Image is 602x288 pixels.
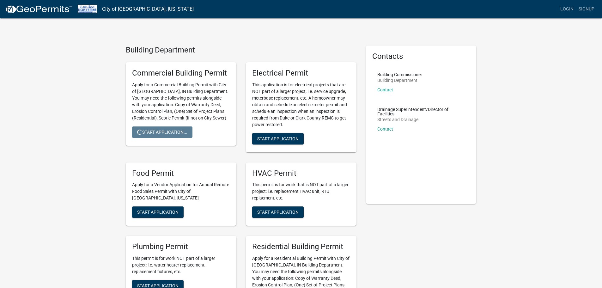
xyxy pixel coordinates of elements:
[126,46,356,55] h4: Building Department
[132,206,184,218] button: Start Application
[377,72,422,77] p: Building Commissioner
[377,87,393,92] a: Contact
[252,206,304,218] button: Start Application
[377,107,465,116] p: Drainage Superintendent/Director of Facilities
[252,82,350,128] p: This application is for electrical projects that are NOT part of a larger project; i.e. service u...
[252,169,350,178] h5: HVAC Permit
[132,255,230,275] p: This permit is for work NOT part of a larger project: i.e. water heater replacement, replacement ...
[257,210,299,215] span: Start Application
[78,5,97,13] img: City of Charlestown, Indiana
[137,210,179,215] span: Start Application
[132,69,230,78] h5: Commercial Building Permit
[377,117,465,122] p: Streets and Drainage
[132,181,230,201] p: Apply for a Vendor Application for Annual Remote Food Sales Permit with City of [GEOGRAPHIC_DATA]...
[377,126,393,132] a: Contact
[576,3,597,15] a: Signup
[137,129,187,134] span: Start Application...
[252,242,350,251] h5: Residential Building Permit
[252,181,350,201] p: This permit is for work that is NOT part of a larger project: i.e. replacement HVAC unit, RTU rep...
[132,82,230,121] p: Apply for a Commercial Building Permit with City of [GEOGRAPHIC_DATA], IN Building Department. Yo...
[102,4,194,15] a: City of [GEOGRAPHIC_DATA], [US_STATE]
[252,69,350,78] h5: Electrical Permit
[372,52,470,61] h5: Contacts
[132,126,192,138] button: Start Application...
[132,169,230,178] h5: Food Permit
[257,136,299,141] span: Start Application
[558,3,576,15] a: Login
[252,133,304,144] button: Start Application
[377,78,422,83] p: Building Department
[132,242,230,251] h5: Plumbing Permit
